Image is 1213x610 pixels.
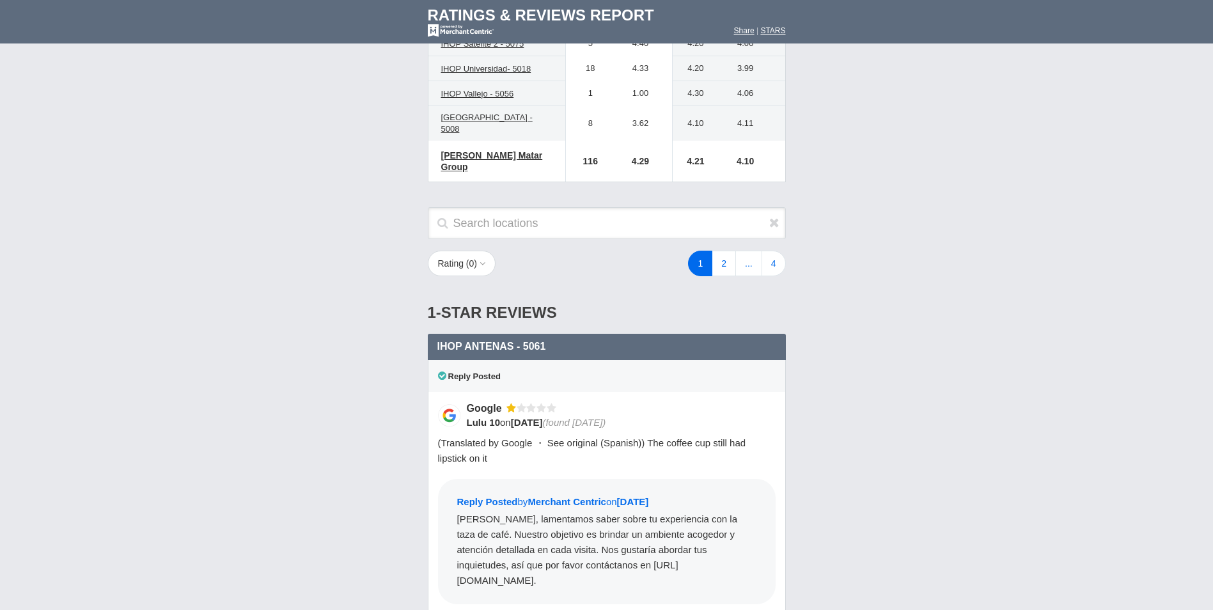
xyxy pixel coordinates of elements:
[565,106,609,141] td: 8
[760,26,785,35] a: STARS
[756,26,758,35] span: |
[565,81,609,106] td: 1
[673,31,712,56] td: 4.20
[712,141,785,182] td: 4.10
[617,496,649,507] span: [DATE]
[428,24,494,37] img: mc-powered-by-logo-white-103.png
[609,106,673,141] td: 3.62
[673,106,712,141] td: 4.10
[712,81,785,106] td: 4.06
[712,251,736,276] a: 2
[441,113,533,134] span: [GEOGRAPHIC_DATA] - 5008
[438,371,501,381] span: Reply Posted
[673,56,712,81] td: 4.20
[435,61,538,77] a: IHOP Universidad- 5018
[441,39,524,49] span: IHOP Satelite 2 - 5075
[609,56,673,81] td: 4.33
[435,86,520,102] a: IHOP Vallejo - 5056
[435,148,559,175] a: [PERSON_NAME] Matar Group
[735,251,762,276] a: ...
[673,141,712,182] td: 4.21
[712,106,785,141] td: 4.11
[467,416,767,429] div: on
[469,258,474,269] span: 0
[457,512,756,588] div: [PERSON_NAME], lamentamos saber sobre tu experiencia con la taza de café. Nuestro objetivo es bri...
[437,341,546,352] span: IHOP Antenas - 5061
[441,89,514,98] span: IHOP Vallejo - 5056
[435,110,559,137] a: [GEOGRAPHIC_DATA] - 5008
[609,141,673,182] td: 4.29
[438,437,746,464] span: (Translated by Google ・ See original (Spanish)) The coffee cup still had lipstick on it
[441,64,531,74] span: IHOP Universidad- 5018
[565,141,609,182] td: 116
[457,495,756,512] div: by on
[438,404,460,426] img: Google
[542,417,606,428] span: (found [DATE])
[565,31,609,56] td: 5
[428,292,786,334] div: 1-Star Reviews
[467,417,501,428] span: Lulu 10
[712,31,785,56] td: 4.06
[712,56,785,81] td: 3.99
[457,496,518,507] span: Reply Posted
[734,26,755,35] a: Share
[762,251,786,276] a: 4
[435,36,531,52] a: IHOP Satelite 2 - 5075
[441,150,543,172] span: [PERSON_NAME] Matar Group
[673,81,712,106] td: 4.30
[467,402,506,415] div: Google
[511,417,543,428] span: [DATE]
[609,81,673,106] td: 1.00
[428,251,496,276] button: Rating (0)
[565,56,609,81] td: 18
[688,251,712,276] a: 1
[528,496,606,507] span: Merchant Centric
[609,31,673,56] td: 4.40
